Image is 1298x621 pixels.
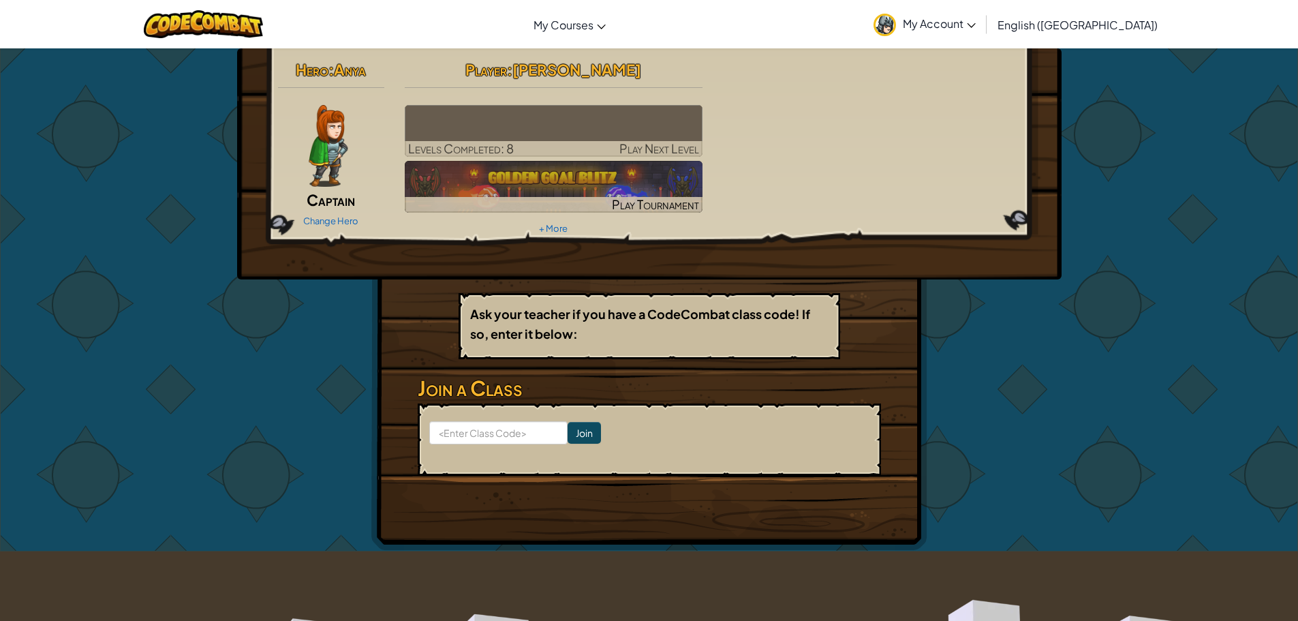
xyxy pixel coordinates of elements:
[328,60,334,79] span: :
[429,421,568,444] input: <Enter Class Code>
[507,60,512,79] span: :
[619,140,699,156] span: Play Next Level
[307,190,355,209] span: Captain
[903,16,976,31] span: My Account
[405,161,702,213] img: Golden Goal
[998,18,1158,32] span: English ([GEOGRAPHIC_DATA])
[867,3,983,46] a: My Account
[408,140,514,156] span: Levels Completed: 8
[470,306,810,342] b: Ask your teacher if you have a CodeCombat class code! If so, enter it below:
[309,105,347,187] img: captain-pose.png
[539,223,568,234] a: + More
[405,161,702,213] a: Play Tournament
[405,105,702,157] a: Play Next Level
[296,60,328,79] span: Hero
[534,18,593,32] span: My Courses
[512,60,641,79] span: [PERSON_NAME]
[418,373,881,404] h3: Join a Class
[303,215,358,226] a: Change Hero
[991,6,1164,43] a: English ([GEOGRAPHIC_DATA])
[568,422,601,444] input: Join
[334,60,366,79] span: Anya
[465,60,507,79] span: Player
[612,196,699,212] span: Play Tournament
[527,6,613,43] a: My Courses
[874,14,896,36] img: avatar
[144,10,263,38] img: CodeCombat logo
